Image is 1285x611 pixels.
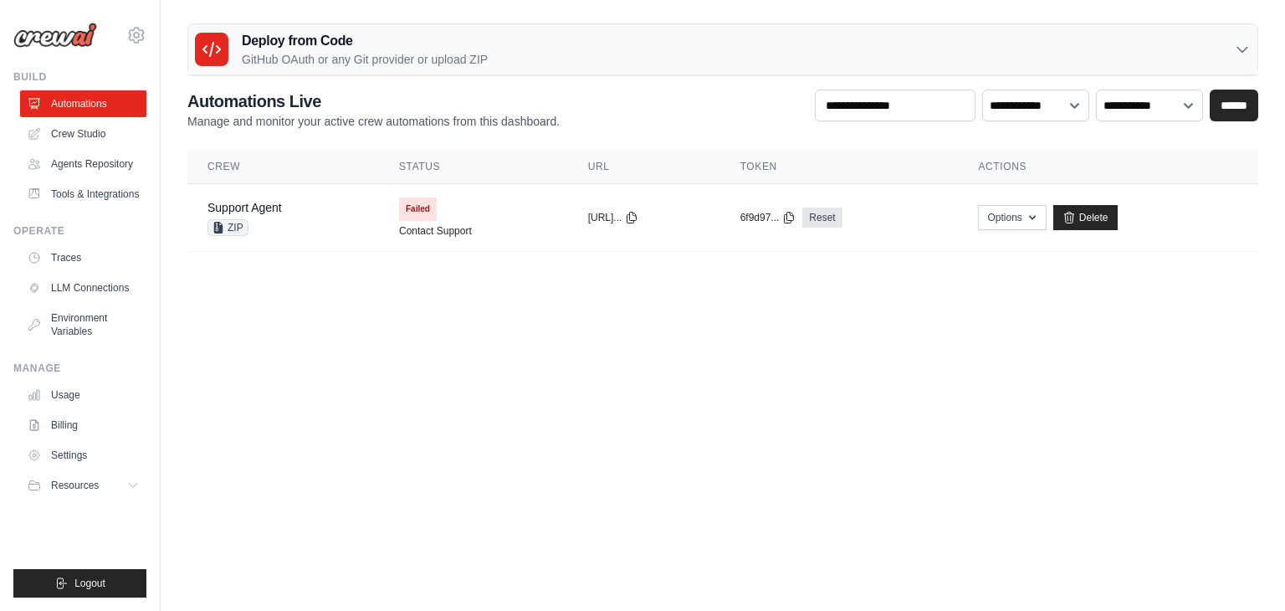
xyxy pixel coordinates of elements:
[13,569,146,598] button: Logout
[20,442,146,469] a: Settings
[20,275,146,301] a: LLM Connections
[74,577,105,590] span: Logout
[720,150,959,184] th: Token
[20,382,146,408] a: Usage
[207,219,248,236] span: ZIP
[20,181,146,208] a: Tools & Integrations
[740,211,796,224] button: 6f9d97...
[20,305,146,345] a: Environment Variables
[187,113,560,130] p: Manage and monitor your active crew automations from this dashboard.
[20,151,146,177] a: Agents Repository
[399,198,437,221] span: Failed
[802,208,842,228] a: Reset
[20,412,146,439] a: Billing
[20,121,146,147] a: Crew Studio
[13,23,97,48] img: Logo
[978,205,1046,230] button: Options
[1053,205,1118,230] a: Delete
[207,201,282,214] a: Support Agent
[20,90,146,117] a: Automations
[13,224,146,238] div: Operate
[20,244,146,271] a: Traces
[242,31,488,51] h3: Deploy from Code
[379,150,568,184] th: Status
[187,150,379,184] th: Crew
[958,150,1258,184] th: Actions
[13,70,146,84] div: Build
[187,90,560,113] h2: Automations Live
[51,479,99,492] span: Resources
[568,150,720,184] th: URL
[20,472,146,499] button: Resources
[13,362,146,375] div: Manage
[399,224,472,238] a: Contact Support
[242,51,488,68] p: GitHub OAuth or any Git provider or upload ZIP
